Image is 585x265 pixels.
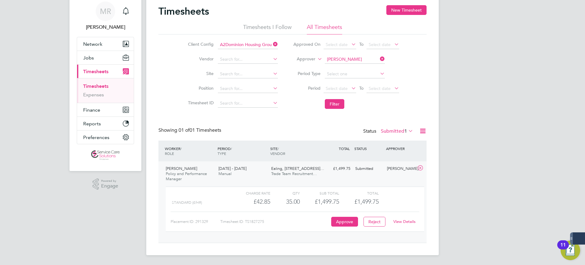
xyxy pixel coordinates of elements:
[165,151,174,156] span: ROLE
[357,84,365,92] span: To
[218,55,278,64] input: Search for...
[218,99,278,108] input: Search for...
[218,166,246,171] span: [DATE] - [DATE]
[300,189,339,197] div: Sub Total
[231,197,270,207] div: £42.85
[326,42,348,47] span: Select date
[293,85,321,91] label: Period
[216,143,269,159] div: PERIOD
[186,71,214,76] label: Site
[331,217,358,227] button: Approve
[77,2,134,31] a: MR[PERSON_NAME]
[363,127,414,136] div: Status
[158,127,222,134] div: Showing
[369,86,391,91] span: Select date
[83,121,101,127] span: Reports
[357,40,365,48] span: To
[77,37,134,51] button: Network
[386,5,427,15] button: New Timesheet
[369,42,391,47] span: Select date
[307,23,342,34] li: All Timesheets
[186,41,214,47] label: Client Config
[220,217,330,227] div: Timesheet ID: TS1827275
[166,171,207,181] span: Policy and Performance Manager
[166,166,197,171] span: [PERSON_NAME]
[83,83,108,89] a: Timesheets
[158,5,209,17] h2: Timesheets
[326,86,348,91] span: Select date
[269,143,321,159] div: SITE
[385,143,416,154] div: APPROVER
[77,51,134,64] button: Jobs
[163,143,216,159] div: WORKER
[321,164,353,174] div: £1,499.75
[172,200,202,205] span: Standard (£/HR)
[339,189,378,197] div: Total
[101,184,118,189] span: Engage
[93,178,119,190] a: Powered byEngage
[218,151,226,156] span: TYPE
[186,100,214,106] label: Timesheet ID
[218,171,232,176] span: Manual
[325,99,344,109] button: Filter
[231,189,270,197] div: Charge rate
[100,7,111,15] span: MR
[325,55,385,64] input: Search for...
[270,189,300,197] div: QTY
[77,23,134,31] span: Matt Robson
[218,70,278,78] input: Search for...
[393,219,416,224] a: View Details
[186,85,214,91] label: Position
[293,41,321,47] label: Approved On
[77,150,134,160] a: Go to home page
[243,23,292,34] li: Timesheets I Follow
[77,65,134,78] button: Timesheets
[77,103,134,116] button: Finance
[179,127,221,133] span: 01 Timesheets
[385,164,416,174] div: [PERSON_NAME]
[83,134,109,140] span: Preferences
[353,143,385,154] div: STATUS
[270,151,285,156] span: VENDOR
[231,146,232,151] span: /
[179,127,190,133] span: 01 of
[101,178,118,184] span: Powered by
[561,241,580,260] button: Open Resource Center, 11 new notifications
[83,92,104,98] a: Expenses
[404,128,407,134] span: 1
[91,150,120,160] img: servicecare-logo-retina.png
[293,71,321,76] label: Period Type
[83,55,94,61] span: Jobs
[218,41,278,49] input: Search for...
[300,197,339,207] div: £1,499.75
[270,197,300,207] div: 35.00
[77,78,134,103] div: Timesheets
[363,217,385,227] button: Reject
[278,146,279,151] span: /
[271,166,324,171] span: Ealing, [STREET_ADDRESS]…
[288,56,315,62] label: Approver
[77,117,134,130] button: Reports
[325,70,385,78] input: Select one
[83,107,100,113] span: Finance
[560,245,566,253] div: 11
[180,146,182,151] span: /
[339,146,350,151] span: TOTAL
[353,164,385,174] div: Submitted
[354,198,379,205] span: £1,499.75
[83,41,102,47] span: Network
[186,56,214,62] label: Vendor
[271,171,317,176] span: Trade Team Recruitment…
[381,128,413,134] label: Submitted
[83,69,108,74] span: Timesheets
[77,131,134,144] button: Preferences
[218,84,278,93] input: Search for...
[171,217,220,227] div: Placement ID: 291329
